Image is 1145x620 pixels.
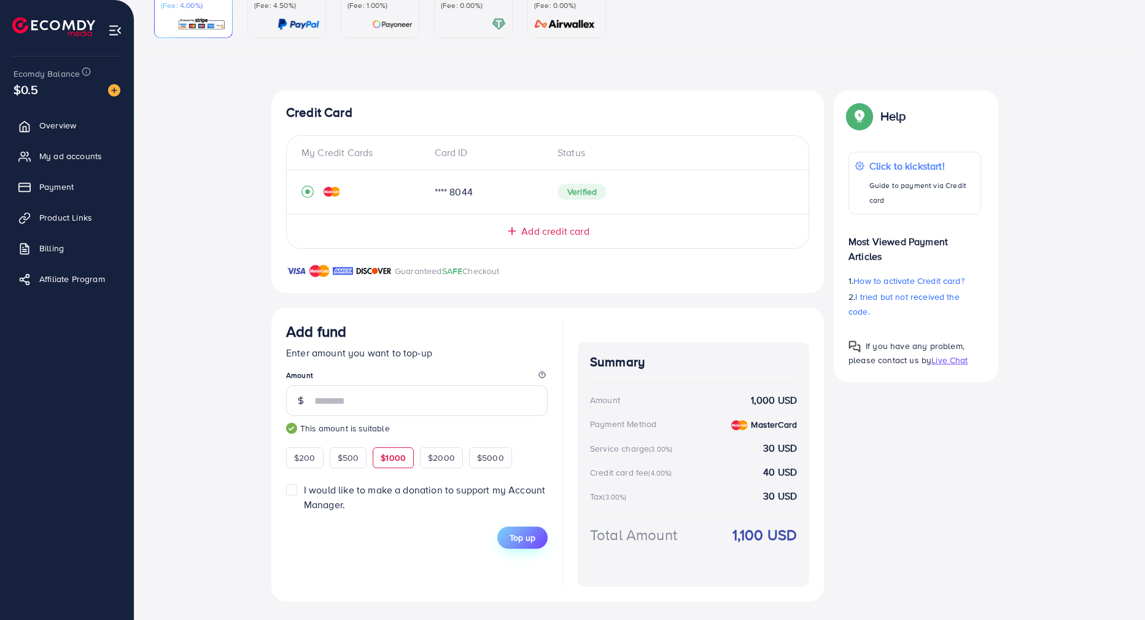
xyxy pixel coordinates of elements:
div: Tax [590,490,631,503]
span: $2000 [428,452,455,464]
p: (Fee: 0.00%) [441,1,506,10]
small: (3.00%) [649,444,672,454]
img: brand [286,264,306,278]
a: Affiliate Program [9,267,125,291]
span: Ecomdy Balance [14,68,80,80]
svg: record circle [301,186,314,198]
img: Popup guide [848,105,871,127]
img: card [530,17,599,31]
h3: Add fund [286,323,346,340]
div: Payment Method [590,418,656,430]
legend: Amount [286,370,548,385]
img: brand [333,264,353,278]
div: My Credit Cards [301,146,425,160]
img: guide [286,423,297,434]
span: Product Links [39,211,92,224]
span: If you have any problem, please contact us by [848,340,965,366]
span: Overview [39,119,76,131]
span: How to activate Credit card? [853,275,964,287]
img: card [492,17,506,31]
p: (Fee: 4.50%) [254,1,319,10]
a: My ad accounts [9,144,125,168]
p: (Fee: 4.00%) [161,1,226,10]
div: Total Amount [590,524,677,546]
span: $5000 [477,452,504,464]
span: Add credit card [521,224,589,238]
strong: 30 USD [763,489,797,503]
span: Verified [557,184,607,200]
a: Product Links [9,205,125,230]
p: Enter amount you want to top-up [286,345,548,360]
span: $1000 [381,452,406,464]
span: $500 [338,452,359,464]
h4: Credit Card [286,105,809,120]
p: (Fee: 0.00%) [534,1,599,10]
div: Card ID [425,146,548,160]
h4: Summary [590,355,797,370]
img: image [108,84,120,96]
strong: 1,000 USD [751,393,797,407]
span: $200 [294,452,316,464]
span: My ad accounts [39,150,102,162]
small: (4.00%) [648,468,672,478]
span: Affiliate Program [39,273,105,285]
a: Overview [9,113,125,138]
p: Guaranteed Checkout [395,264,500,278]
button: Top up [497,527,548,549]
div: Service charge [590,442,676,455]
span: I tried but not received the code. [848,291,960,318]
span: I would like to make a donation to support my Account Manager. [304,483,545,511]
p: Click to kickstart! [869,159,974,173]
span: Live Chat [931,354,968,366]
img: Popup guide [848,340,861,353]
img: credit [324,187,340,197]
div: Credit card fee [590,466,676,479]
div: Status [548,146,794,160]
img: brand [309,264,330,278]
span: $0.5 [14,80,39,98]
p: 2. [848,289,981,319]
a: Billing [9,236,125,261]
img: card [372,17,413,31]
span: Billing [39,242,64,254]
p: Most Viewed Payment Articles [848,224,981,264]
a: Payment [9,175,125,199]
strong: 30 USD [763,441,797,455]
img: logo [12,17,95,36]
p: Guide to payment via Credit card [869,178,974,208]
p: Help [880,109,906,124]
span: Payment [39,181,74,193]
p: (Fee: 1.00%) [347,1,413,10]
strong: 40 USD [763,465,797,479]
span: Top up [510,532,535,544]
strong: 1,100 USD [732,524,797,546]
div: Amount [590,394,620,406]
span: SAFE [442,265,463,277]
iframe: Chat [1093,565,1136,611]
img: credit [731,420,748,430]
img: menu [108,23,122,37]
p: 1. [848,273,981,288]
img: brand [356,264,392,278]
strong: MasterCard [751,418,797,431]
small: (3.00%) [603,492,626,502]
img: card [177,17,226,31]
small: This amount is suitable [286,422,548,434]
img: card [278,17,319,31]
